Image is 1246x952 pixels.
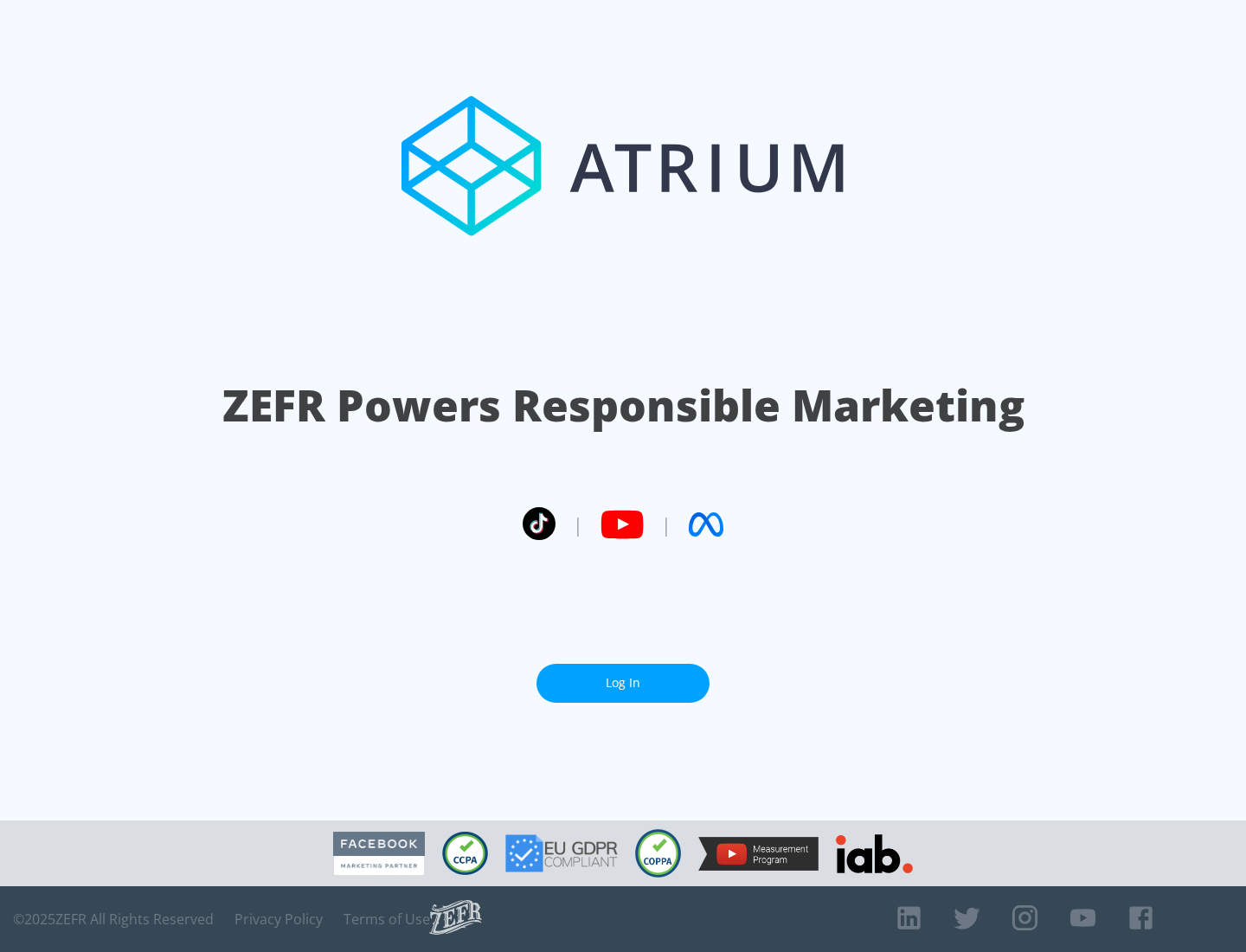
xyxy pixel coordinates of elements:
img: CCPA Compliant [442,832,488,875]
img: YouTube Measurement Program [698,837,819,871]
h1: ZEFR Powers Responsible Marketing [222,376,1024,435]
a: Privacy Policy [234,910,323,928]
img: IAB [836,834,913,873]
a: Log In [536,664,710,703]
a: Terms of Use [344,910,430,928]
span: © 2025 ZEFR All Rights Reserved [13,910,214,928]
span: | [573,511,583,537]
span: | [661,511,671,537]
img: COPPA Compliant [635,829,681,878]
img: Facebook Marketing Partner [333,832,425,876]
img: GDPR Compliant [505,834,618,872]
